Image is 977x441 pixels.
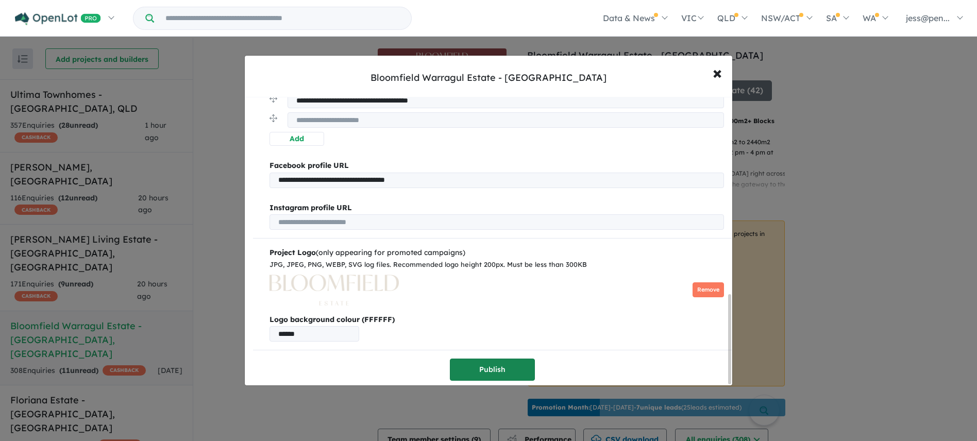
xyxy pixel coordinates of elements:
img: Openlot PRO Logo White [15,12,101,25]
img: drag.svg [269,114,277,122]
b: Project Logo [269,248,316,257]
button: Add [269,132,324,146]
b: Logo background colour (FFFFFF) [269,314,724,326]
b: Instagram profile URL [269,203,352,212]
img: Bloomfield%20Warragul%20Estate%20-%20Nilma%20Logo_0.png [269,275,399,306]
span: × [713,61,722,83]
div: JPG, JPEG, PNG, WEBP, SVG log files. Recommended logo height 200px. Must be less than 300KB [269,259,724,270]
div: Bloomfield Warragul Estate - [GEOGRAPHIC_DATA] [370,71,607,84]
input: Try estate name, suburb, builder or developer [156,7,409,29]
b: Facebook profile URL [269,161,349,170]
div: (only appearing for promoted campaigns) [269,247,724,259]
button: Remove [693,282,724,297]
span: jess@pen... [906,13,950,23]
img: drag.svg [269,95,277,103]
button: Publish [450,359,535,381]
